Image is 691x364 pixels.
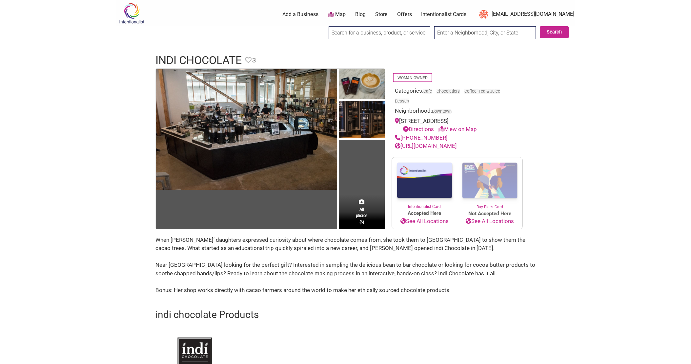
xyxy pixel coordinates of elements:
a: Offers [397,11,412,18]
span: Accepted Here [392,210,457,217]
a: Add a Business [282,11,318,18]
span: All photos (6) [356,206,368,225]
a: Coffee, Tea & Juice [464,89,500,94]
a: See All Locations [392,217,457,226]
div: When [PERSON_NAME]’ daughters expressed curiosity about where chocolate comes from, she took them... [155,236,536,253]
span: Not Accepted Here [457,210,522,217]
input: Search for a business, product, or service [329,26,430,39]
div: Near [GEOGRAPHIC_DATA] looking for the perfect gift? Interested in sampling the delicious bean to... [155,261,536,278]
a: Blog [355,11,366,18]
a: Cafe [423,89,432,94]
a: [PHONE_NUMBER] [395,134,448,141]
a: Store [375,11,388,18]
span: 3 [252,55,256,65]
input: Enter a Neighborhood, City, or State [434,26,536,39]
a: [URL][DOMAIN_NAME] [395,143,457,149]
img: Intentionalist Card [392,157,457,204]
div: Bonus: Her shop works directly with cacao farmers around the world to make her ethically sourced ... [155,286,536,295]
a: Chocolatiers [437,89,460,94]
a: Intentionalist Cards [421,11,466,18]
div: [STREET_ADDRESS] [395,117,519,134]
a: See All Locations [457,217,522,226]
h2: indi chocolate Products [155,308,536,322]
a: Directions [403,126,434,132]
img: Buy Black Card [457,157,522,204]
a: Map [328,11,346,18]
a: View on Map [438,126,477,132]
a: Dessert [395,99,409,103]
img: Intentionalist [116,3,147,24]
span: Downtown [432,109,452,114]
div: Categories: [395,87,519,107]
h1: indi chocolate [155,53,242,68]
div: Neighborhood: [395,107,519,117]
a: Buy Black Card [457,157,522,210]
button: Search [540,26,569,38]
i: Favorite [245,57,252,63]
a: [EMAIL_ADDRESS][DOMAIN_NAME] [476,9,574,20]
a: Woman-Owned [397,76,428,80]
a: Intentionalist Card [392,157,457,210]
